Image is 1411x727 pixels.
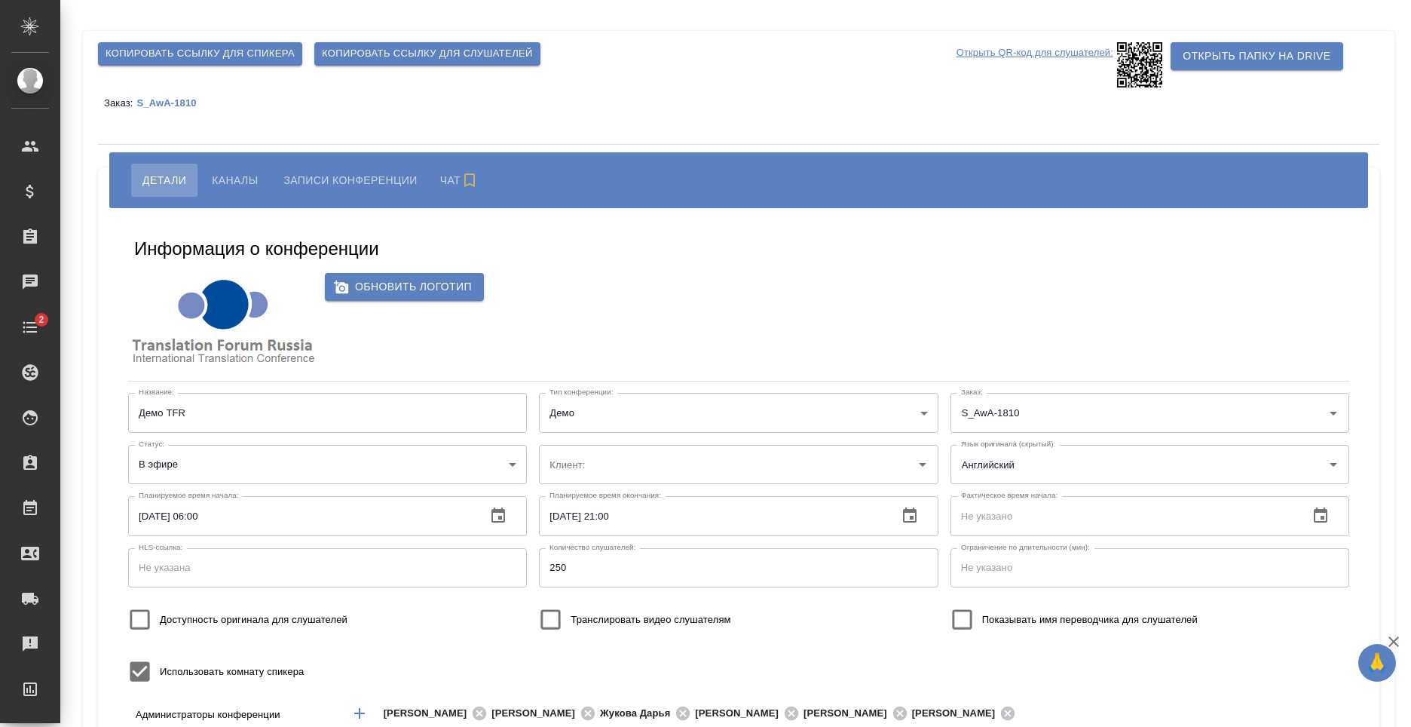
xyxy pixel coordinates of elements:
div: Жукова Дарья [600,704,695,722]
a: S_AwA-1810 [136,97,207,109]
span: [PERSON_NAME] [803,706,896,721]
span: Детали [142,171,186,189]
p: Заказ: [104,97,136,109]
div: [PERSON_NAME] [695,704,803,722]
input: Не указано [539,496,885,535]
p: S_AwA-1810 [136,97,207,109]
input: Не указана [128,548,527,587]
span: [PERSON_NAME] [912,706,1005,721]
span: 2 [29,312,53,327]
div: [PERSON_NAME] [803,704,912,722]
span: Показывать имя переводчика для слушателей [982,612,1198,627]
input: Не указано [950,548,1349,587]
span: 🙏 [1364,647,1390,679]
span: Копировать ссылку для спикера [106,45,295,63]
span: Доступность оригинала для слушателей [160,612,347,627]
span: Транслировать видео слушателям [571,612,730,627]
svg: Подписаться [461,171,479,189]
button: Открыть папку на Drive [1171,42,1342,70]
button: Open [1323,454,1344,475]
span: Каналы [212,171,258,189]
input: Не указано [950,496,1296,535]
span: Записи конференции [283,171,417,189]
button: Копировать ссылку для спикера [98,42,302,66]
span: Открыть папку на Drive [1183,47,1330,66]
p: Администраторы конференции [136,707,337,722]
button: Open [912,454,933,475]
h5: Информация о конференции [134,237,379,261]
span: [PERSON_NAME] [491,706,584,721]
span: Жукова Дарья [600,706,679,721]
span: [PERSON_NAME] [695,706,788,721]
img: 68924a8d40b0703c02b114f7.png [128,273,317,370]
button: Open [1233,712,1236,715]
button: Open [1323,403,1344,424]
p: Открыть QR-код для слушателей: [956,42,1113,87]
div: [PERSON_NAME] [912,704,1021,722]
span: Чат [440,171,482,189]
div: Демо [539,393,938,432]
div: В эфире [128,445,527,484]
input: Не указано [128,496,474,535]
span: Использовать комнату спикера [160,664,304,679]
span: Обновить логотип [337,278,472,296]
label: Обновить логотип [325,273,484,301]
button: Копировать ссылку для слушателей [314,42,540,66]
div: [PERSON_NAME] [384,704,492,722]
span: Копировать ссылку для слушателей [322,45,533,63]
div: [PERSON_NAME] [491,704,600,722]
input: Не указано [539,548,938,587]
input: Не указан [128,393,527,432]
a: 2 [4,308,57,346]
span: [PERSON_NAME] [384,706,476,721]
button: 🙏 [1358,644,1396,682]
